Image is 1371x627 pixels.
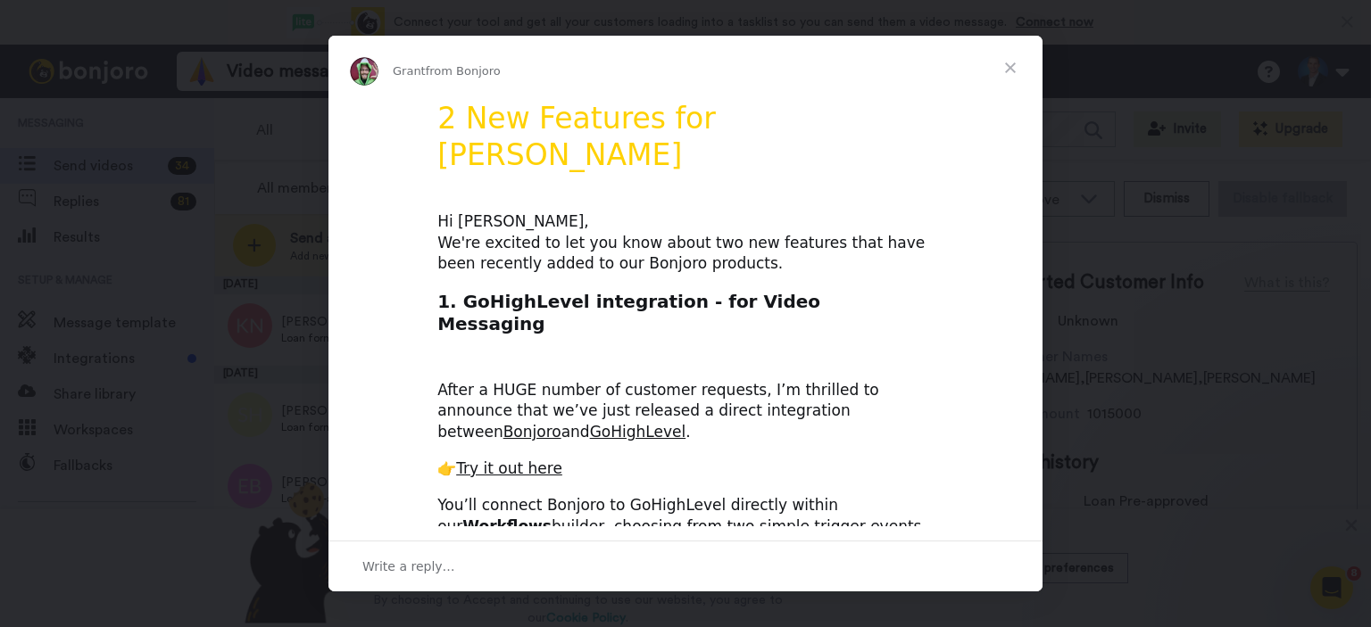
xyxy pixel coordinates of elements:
h1: 2 New Features for [PERSON_NAME] [437,101,934,185]
b: Workflows [462,517,552,535]
div: You’ll connect Bonjoro to GoHighLevel directly within our builder, choosing from two simple trigg... [437,495,934,558]
span: Close [978,36,1043,100]
a: Bonjoro [503,423,561,441]
h2: 1. GoHighLevel integration - for Video Messaging [437,290,934,345]
div: Hi [PERSON_NAME], We're excited to let you know about two new features that have been recently ad... [437,211,934,275]
a: Try it out here [456,459,562,477]
span: Grant [393,64,426,78]
span: Write a reply… [362,555,455,578]
div: Open conversation and reply [328,540,1043,591]
div: After a HUGE number of customer requests, I’m thrilled to announce that we’ve just released a dir... [437,359,934,443]
span: from Bonjoro [426,64,501,78]
img: Profile image for Grant [350,57,378,86]
div: 👉 [437,458,934,480]
a: GoHighLevel [590,423,686,441]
